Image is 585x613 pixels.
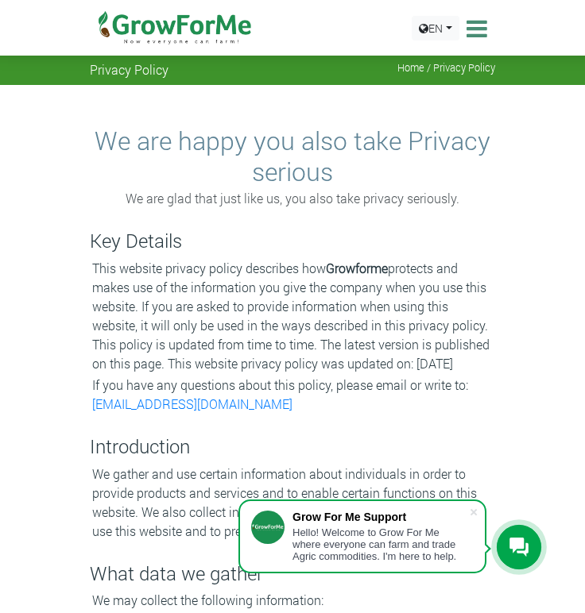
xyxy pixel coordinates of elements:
[412,16,459,40] a: EN
[92,189,493,208] p: We are glad that just like us, you also take privacy seriously.
[90,562,495,585] h4: What data we gather
[92,465,493,541] p: We gather and use certain information about individuals in order to provide products and services...
[90,62,169,77] span: Privacy Policy
[92,259,493,373] p: This website privacy policy describes how protects and makes use of the information you give the ...
[92,376,493,414] p: If you have any questions about this policy, please email or write to:
[397,62,495,74] span: Home / Privacy Policy
[90,435,495,458] h4: Introduction
[92,591,493,610] p: We may collect the following information:
[90,229,495,253] h4: Key Details
[326,260,388,276] b: Growforme
[92,395,292,412] a: [EMAIL_ADDRESS][DOMAIN_NAME]
[92,125,493,187] h2: We are happy you also take Privacy serious
[292,526,469,562] div: Hello! Welcome to Grow For Me where everyone can farm and trade Agric commodities. I'm here to help.
[292,511,469,523] div: Grow For Me Support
